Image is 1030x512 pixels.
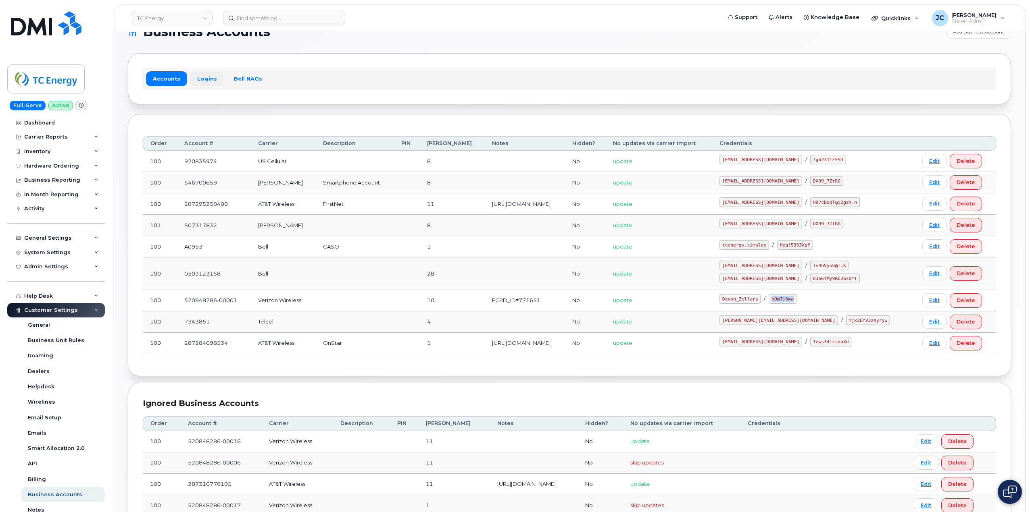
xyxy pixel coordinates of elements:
[177,290,251,311] td: 520848286-00001
[941,434,974,449] button: Delete
[630,459,664,466] span: skip updates
[146,71,187,86] a: Accounts
[922,239,947,253] a: Edit
[769,294,796,304] code: hOm7)0=w
[419,431,490,452] td: 11
[810,197,860,207] code: H97cBqQT@i2gzX.n
[798,9,865,25] a: Knowledge Base
[420,172,485,193] td: 8
[251,236,316,257] td: Bell
[181,452,262,474] td: 520848286-00006
[251,193,316,215] td: AT&T Wireless
[177,136,251,151] th: Account #
[143,151,177,172] td: 100
[805,199,807,205] span: /
[578,431,623,452] td: No
[177,311,251,333] td: 7343851
[143,311,177,333] td: 100
[719,155,802,164] code: [EMAIL_ADDRESS][DOMAIN_NAME]
[420,333,485,354] td: 1
[262,431,333,452] td: Verizon Wireless
[623,416,740,431] th: No updates via carrier import
[251,311,316,333] td: Telcel
[735,13,757,21] span: Support
[936,13,944,23] span: JC
[630,481,650,487] span: update
[950,197,982,211] button: Delete
[719,294,761,304] code: Devon_Zellars
[950,315,982,329] button: Delete
[805,177,807,184] span: /
[177,236,251,257] td: A0953
[914,477,938,491] a: Edit
[719,261,802,270] code: [EMAIL_ADDRESS][DOMAIN_NAME]
[143,290,177,311] td: 100
[181,474,262,495] td: 287310776105
[143,416,181,431] th: Order
[719,240,769,250] code: tcenergy.simplex
[719,274,802,283] code: [EMAIL_ADDRESS][DOMAIN_NAME]
[613,297,632,303] span: update
[420,136,485,151] th: [PERSON_NAME]
[846,315,890,325] code: mjx2EYV3zhyryw
[490,416,578,431] th: Notes
[613,243,632,250] span: update
[316,136,394,151] th: Description
[143,474,181,495] td: 100
[613,158,632,164] span: update
[950,266,982,281] button: Delete
[810,176,843,186] code: DX99_7ZtRG
[251,172,316,193] td: [PERSON_NAME]
[881,15,911,21] span: Quicklinks
[190,71,224,86] a: Logins
[810,337,851,346] code: Tews34!csdaXd
[613,340,632,346] span: update
[262,416,333,431] th: Carrier
[922,336,947,350] a: Edit
[957,221,975,229] span: Delete
[420,151,485,172] td: 8
[251,151,316,172] td: US Cellular
[957,318,975,325] span: Delete
[805,275,807,281] span: /
[316,172,394,193] td: Smartphone Account
[565,151,606,172] td: No
[922,266,947,280] a: Edit
[565,290,606,311] td: No
[957,200,975,207] span: Delete
[613,201,632,207] span: update
[485,136,565,151] th: Notes
[251,290,316,311] td: Verizon Wireless
[143,431,181,452] td: 100
[1003,485,1017,498] img: Open chat
[223,11,345,25] input: Find something...
[143,398,996,409] div: Ignored Business Accounts
[630,502,664,508] span: skip updates
[181,416,262,431] th: Account #
[922,197,947,211] a: Edit
[811,13,859,21] span: Knowledge Base
[143,193,177,215] td: 100
[251,136,316,151] th: Carrier
[143,215,177,236] td: 101
[578,474,623,495] td: No
[926,10,1011,26] div: Jene Cook
[810,274,860,283] code: 83G6fMy9REJGsQ*T
[914,456,938,470] a: Edit
[613,270,632,277] span: update
[262,474,333,495] td: AT&T Wireless
[177,172,251,193] td: 546700659
[565,311,606,333] td: No
[390,416,419,431] th: PIN
[941,477,974,491] button: Delete
[420,193,485,215] td: 11
[420,215,485,236] td: 8
[565,136,606,151] th: Hidden?
[606,136,712,151] th: No updates via carrier import
[922,175,947,189] a: Edit
[143,236,177,257] td: 100
[712,136,915,151] th: Credentials
[419,416,490,431] th: [PERSON_NAME]
[951,12,997,18] span: [PERSON_NAME]
[316,333,394,354] td: OnStar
